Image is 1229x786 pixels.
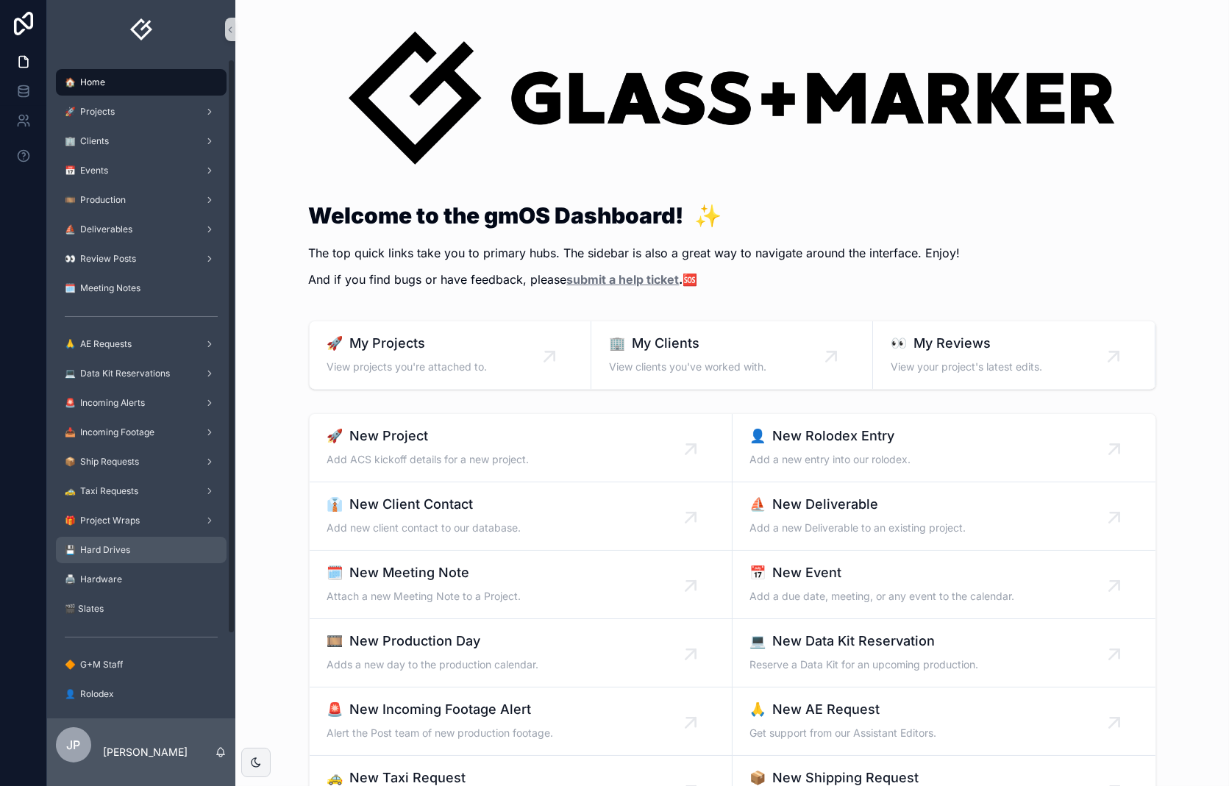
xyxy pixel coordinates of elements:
p: [PERSON_NAME] [103,745,188,760]
span: 💻 Data Kit Reservations [65,368,170,379]
span: Attach a new Meeting Note to a Project. [327,589,521,604]
span: Get support from our Assistant Editors. [750,726,937,740]
a: ⛵️ Deliverables [56,216,227,243]
span: 🙏 New AE Request [750,699,937,720]
span: JP [67,736,81,754]
span: ✋ Staffing [65,718,113,729]
a: 📅 Events [56,157,227,184]
span: Alert the Post team of new production footage. [327,726,554,740]
a: 🎬 Slates [56,596,227,622]
a: 💻 New Data Kit ReservationReserve a Data Kit for an upcoming production. [733,619,1155,687]
span: 🔶 G+M Staff [65,659,123,671]
a: 👔 New Client ContactAdd new client contact to our database. [310,482,733,551]
strong: . [567,272,683,287]
span: Reserve a Data Kit for an upcoming production. [750,657,979,672]
span: 🏠️ Home [65,76,105,88]
a: 👤 New Rolodex EntryAdd a new entry into our rolodex. [733,414,1155,482]
a: 🏢 Clients [56,128,227,154]
span: 🚀 My Projects [327,333,573,354]
a: ⛵️ New DeliverableAdd a new Deliverable to an existing project. [733,482,1155,551]
a: 🎁 Project Wraps [56,507,227,534]
a: 🔶 G+M Staff [56,651,227,678]
h1: Welcome to the gmOS Dashboard! ✨ [309,204,1156,226]
span: 💻 New Data Kit Reservation [750,631,979,651]
span: 📥 Incoming Footage [65,426,154,438]
span: 👀 My Reviews [891,333,1136,354]
span: 👤 Rolodex [65,688,114,700]
a: 💻 Data Kit Reservations [56,360,227,387]
span: 🚨 Incoming Alerts [65,397,145,409]
span: Add ACS kickoff details for a new project. [327,452,530,467]
span: 🖨 Hardware [65,574,122,585]
a: 🙏 AE Requests [56,331,227,357]
span: 📦 Ship Requests [65,456,139,468]
span: ⛵️ New Deliverable [750,494,966,515]
a: 📥 Incoming Footage [56,419,227,446]
img: Glass & Marker [309,18,1156,178]
p: The top quick links take you to primary hubs. The sidebar is also a great way to navigate around ... [309,244,1156,262]
a: 🖨 Hardware [56,566,227,593]
iframe: Spotlight [1,71,28,97]
span: 👤 New Rolodex Entry [750,426,911,446]
span: 🚕 Taxi Requests [65,485,138,497]
span: View clients you've worked with. [609,360,855,374]
a: 🎞️ New Production DayAdds a new day to the production calendar. [310,619,733,687]
span: Add new client contact to our database. [327,521,521,535]
a: 🚀 New ProjectAdd ACS kickoff details for a new project. [310,414,733,482]
span: 🙏 AE Requests [65,338,132,350]
a: 🚨 Incoming Alerts [56,390,227,416]
a: 👀 Review Posts [56,246,227,272]
span: 🎞️ Production [65,194,126,206]
a: 🙏 New AE RequestGet support from our Assistant Editors. [733,687,1155,756]
a: 🚨 New Incoming Footage AlertAlert the Post team of new production footage. [310,687,733,756]
a: 🚀 My ProjectsView projects you're attached to. [310,321,591,389]
span: View projects you're attached to. [327,360,573,374]
span: 🗓️ New Meeting Note [327,562,521,583]
a: 🏠️ Home [56,69,227,96]
span: 🚨 New Incoming Footage Alert [327,699,554,720]
span: 👔 New Client Contact [327,494,521,515]
a: 🚀 Projects [56,99,227,125]
span: 🚀 New Project [327,426,530,446]
a: 📦 Ship Requests [56,449,227,475]
a: ✋ Staffing [56,710,227,737]
a: 💾 Hard Drives [56,537,227,563]
a: 🏢 My ClientsView clients you've worked with. [591,321,873,389]
a: 👤 Rolodex [56,681,227,707]
span: 🚀 Projects [65,106,115,118]
span: 🏢 My Clients [609,333,855,354]
span: Add a new entry into our rolodex. [750,452,911,467]
span: View your project's latest edits. [891,360,1136,374]
span: Adds a new day to the production calendar. [327,657,539,672]
span: 📅 New Event [750,562,1015,583]
span: 📅 Events [65,165,108,176]
span: Add a due date, meeting, or any event to the calendar. [750,589,1015,604]
a: 👀 My ReviewsView your project's latest edits. [873,321,1155,389]
span: 🎁 Project Wraps [65,515,140,526]
span: 💾 Hard Drives [65,544,130,556]
p: And if you find bugs or have feedback, please 🆘 [309,271,1156,288]
span: 🏢 Clients [65,135,109,147]
a: 🚕 Taxi Requests [56,478,227,504]
a: 🎞️ Production [56,187,227,213]
span: 🎬 Slates [65,603,104,615]
span: 🗓 Meeting Notes [65,282,140,294]
span: 🎞️ New Production Day [327,631,539,651]
a: 🗓️ New Meeting NoteAttach a new Meeting Note to a Project. [310,551,733,619]
div: scrollable content [47,59,235,718]
a: 🗓 Meeting Notes [56,275,227,301]
img: App logo [129,18,153,41]
span: 👀 Review Posts [65,253,136,265]
span: ⛵️ Deliverables [65,224,132,235]
a: submit a help ticket [567,272,680,287]
a: 📅 New EventAdd a due date, meeting, or any event to the calendar. [733,551,1155,619]
span: Add a new Deliverable to an existing project. [750,521,966,535]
